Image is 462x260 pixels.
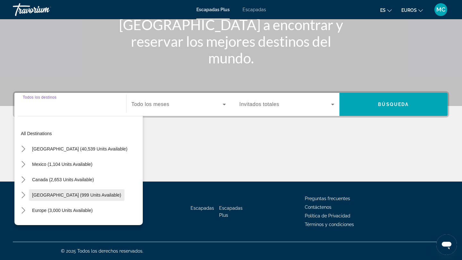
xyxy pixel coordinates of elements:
span: Canada (2,653 units available) [32,177,94,182]
button: Select destination: Mexico (1,104 units available) [29,158,96,170]
button: Toggle Canada (2,653 units available) submenu [18,174,29,185]
span: Europe (3,000 units available) [32,208,93,213]
button: Select destination: United States (40,539 units available) [29,143,131,155]
span: All destinations [21,131,52,136]
button: Toggle Mexico (1,104 units available) submenu [18,159,29,170]
iframe: Botón para iniciar la ventana de mensajería [436,234,457,255]
div: Destination options [14,113,143,225]
font: © 2025 Todos los derechos reservados. [61,248,143,254]
button: Toggle United States (40,539 units available) submenu [18,143,29,155]
input: Seleccionar destino [23,101,118,109]
a: Contáctenos [305,205,331,210]
span: Invitados totales [239,102,279,107]
button: Select destination: Australia (236 units available) [29,220,95,232]
h1: [GEOGRAPHIC_DATA] a encontrar y reservar los mejores destinos del mundo. [111,16,351,66]
button: Toggle Caribbean & Atlantic Islands (999 units available) submenu [18,190,29,201]
button: Toggle Europe (3,000 units available) submenu [18,205,29,216]
font: es [380,8,386,13]
a: Travorium [13,1,77,18]
div: Widget de búsqueda [14,93,448,116]
a: Escapadas [243,7,266,12]
a: Preguntas frecuentes [305,196,350,201]
span: [GEOGRAPHIC_DATA] (999 units available) [32,192,121,198]
button: Select destination: All destinations [18,128,143,139]
a: Escapadas Plus [196,7,230,12]
button: Toggle Australia (236 units available) submenu [18,220,29,232]
span: Búsqueda [378,102,409,107]
span: Todos los destinos [23,95,56,99]
button: Select destination: Canada (2,653 units available) [29,174,97,185]
button: Select destination: Caribbean & Atlantic Islands (999 units available) [29,189,124,201]
button: Menú de usuario [432,3,449,16]
font: MC [436,6,445,13]
button: Buscar [339,93,448,116]
span: [GEOGRAPHIC_DATA] (40,539 units available) [32,146,127,151]
a: Escapadas [191,206,214,211]
button: Select destination: Europe (3,000 units available) [29,205,96,216]
font: euros [401,8,417,13]
button: Cambiar moneda [401,5,423,15]
a: Términos y condiciones [305,222,354,227]
span: Mexico (1,104 units available) [32,162,92,167]
button: Cambiar idioma [380,5,392,15]
a: Política de Privacidad [305,213,350,218]
a: Escapadas Plus [219,206,243,218]
span: Todo los meses [132,102,169,107]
